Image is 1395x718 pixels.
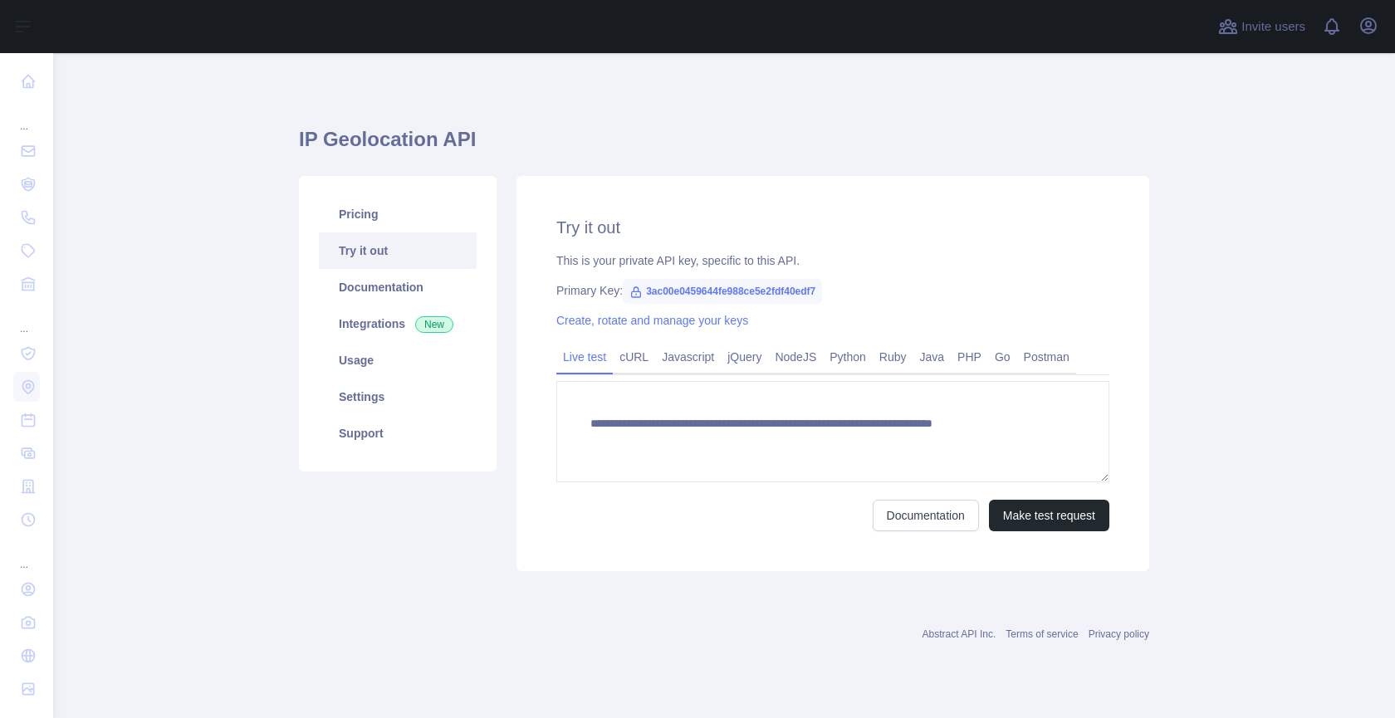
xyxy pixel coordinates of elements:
[1017,344,1076,370] a: Postman
[655,344,721,370] a: Javascript
[319,232,477,269] a: Try it out
[613,344,655,370] a: cURL
[556,314,748,327] a: Create, rotate and manage your keys
[415,316,453,333] span: New
[319,379,477,415] a: Settings
[1089,628,1149,640] a: Privacy policy
[951,344,988,370] a: PHP
[913,344,952,370] a: Java
[319,269,477,305] a: Documentation
[556,252,1109,269] div: This is your private API key, specific to this API.
[13,538,40,571] div: ...
[721,344,768,370] a: jQuery
[319,415,477,452] a: Support
[556,344,613,370] a: Live test
[1006,628,1078,640] a: Terms of service
[923,628,996,640] a: Abstract API Inc.
[623,279,822,304] span: 3ac00e0459644fe988ce5e2fdf40edf7
[319,305,477,342] a: Integrations New
[988,344,1017,370] a: Go
[1215,13,1309,40] button: Invite users
[873,500,979,531] a: Documentation
[556,282,1109,299] div: Primary Key:
[13,100,40,133] div: ...
[13,302,40,335] div: ...
[823,344,873,370] a: Python
[556,216,1109,239] h2: Try it out
[299,126,1149,166] h1: IP Geolocation API
[873,344,913,370] a: Ruby
[768,344,823,370] a: NodeJS
[989,500,1109,531] button: Make test request
[319,196,477,232] a: Pricing
[1241,17,1305,37] span: Invite users
[319,342,477,379] a: Usage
